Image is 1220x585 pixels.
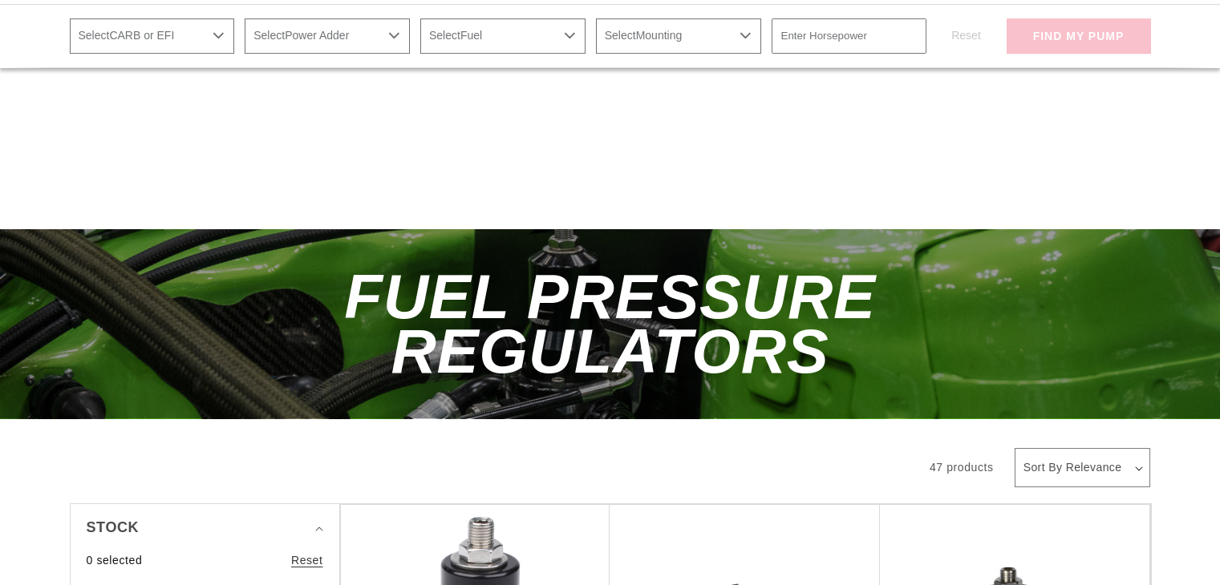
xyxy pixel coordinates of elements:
select: Fuel [420,18,586,54]
span: Stock [87,516,140,539]
summary: Stock (0 selected) [87,504,323,551]
span: 47 products [930,461,994,474]
input: Enter Horsepower [772,18,926,54]
span: Fuel Pressure Regulators [344,261,875,386]
select: Power Adder [245,18,410,54]
select: CARB or EFI [70,18,235,54]
select: Mounting [596,18,761,54]
a: Reset [291,551,323,569]
span: 0 selected [87,551,143,569]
